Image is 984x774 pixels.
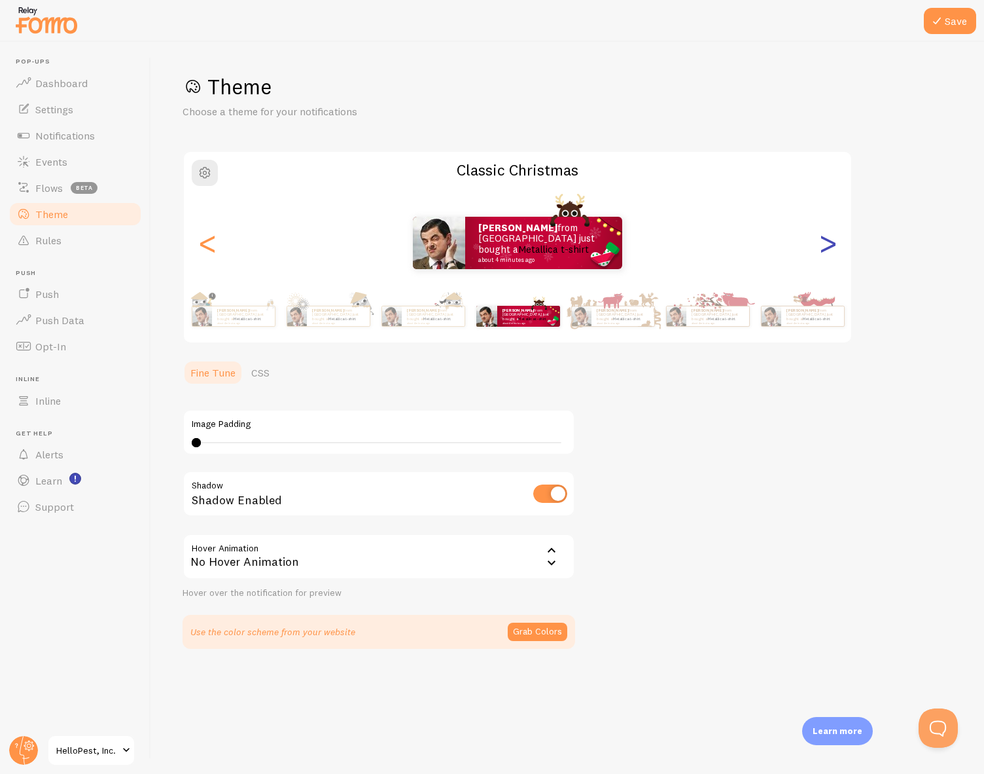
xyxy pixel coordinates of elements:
[476,306,497,327] img: Fomo
[183,359,243,386] a: Fine Tune
[8,70,143,96] a: Dashboard
[407,308,438,313] strong: [PERSON_NAME]
[192,418,566,430] label: Image Padding
[8,227,143,253] a: Rules
[183,73,953,100] h1: Theme
[8,149,143,175] a: Events
[478,223,609,263] p: from [GEOGRAPHIC_DATA] just bought a
[56,743,118,758] span: HelloPest, Inc.
[183,534,575,580] div: No Hover Animation
[423,316,451,322] a: Metallica t-shirt
[35,287,59,301] span: Push
[692,322,743,324] small: about 4 minutes ago
[666,306,686,326] img: Fomo
[8,307,143,333] a: Push Data
[35,448,63,461] span: Alerts
[69,473,81,485] svg: <p>Watch New Feature Tutorials!</p>
[190,625,355,638] p: Use the color scheme from your website
[312,322,363,324] small: about 4 minutes ago
[183,104,497,119] p: Choose a theme for your notifications
[407,308,459,324] p: from [GEOGRAPHIC_DATA] just bought a
[217,308,249,313] strong: [PERSON_NAME]
[919,709,958,748] iframe: Help Scout Beacon - Open
[8,201,143,227] a: Theme
[35,314,84,327] span: Push Data
[786,308,839,324] p: from [GEOGRAPHIC_DATA] just bought a
[192,306,211,326] img: Fomo
[14,3,79,37] img: fomo-relay-logo-orange.svg
[478,221,557,234] strong: [PERSON_NAME]
[35,155,67,168] span: Events
[8,441,143,468] a: Alerts
[518,316,546,322] a: Metallica t-shirt
[287,306,306,326] img: Fomo
[802,717,873,745] div: Learn more
[502,308,555,324] p: from [GEOGRAPHIC_DATA] just bought a
[16,269,143,278] span: Push
[8,494,143,520] a: Support
[508,623,567,641] button: Grab Colors
[8,388,143,414] a: Inline
[233,316,261,322] a: Metallica t-shirt
[820,196,835,290] div: Next slide
[35,234,61,247] span: Rules
[8,281,143,307] a: Push
[802,316,830,322] a: Metallica t-shirt
[328,316,356,322] a: Metallica t-shirt
[692,308,744,324] p: from [GEOGRAPHIC_DATA] just bought a
[35,77,88,90] span: Dashboard
[478,257,605,263] small: about 4 minutes ago
[8,96,143,122] a: Settings
[502,322,553,324] small: about 4 minutes ago
[217,322,268,324] small: about 4 minutes ago
[184,160,851,180] h2: Classic Christmas
[8,175,143,201] a: Flows beta
[8,468,143,494] a: Learn
[312,308,364,324] p: from [GEOGRAPHIC_DATA] just bought a
[35,394,61,407] span: Inline
[16,430,143,438] span: Get Help
[761,306,781,326] img: Fomo
[200,196,215,290] div: Previous slide
[707,316,735,322] a: Metallica t-shirt
[8,333,143,359] a: Opt-In
[518,243,589,255] a: Metallica t-shirt
[183,471,575,519] div: Shadow Enabled
[35,340,66,353] span: Opt-In
[35,208,68,221] span: Theme
[502,308,534,313] strong: [PERSON_NAME]
[16,375,143,384] span: Inline
[692,308,723,313] strong: [PERSON_NAME]
[35,500,74,513] span: Support
[597,322,648,324] small: about 4 minutes ago
[217,308,270,324] p: from [GEOGRAPHIC_DATA] just bought a
[786,322,837,324] small: about 4 minutes ago
[612,316,641,322] a: Metallica t-shirt
[8,122,143,149] a: Notifications
[243,359,277,386] a: CSS
[786,308,818,313] strong: [PERSON_NAME]
[381,306,401,326] img: Fomo
[16,58,143,66] span: Pop-ups
[71,182,97,194] span: beta
[35,129,95,142] span: Notifications
[597,308,649,324] p: from [GEOGRAPHIC_DATA] just bought a
[183,587,575,599] div: Hover over the notification for preview
[413,217,465,269] img: Fomo
[597,308,628,313] strong: [PERSON_NAME]
[35,103,73,116] span: Settings
[35,474,62,487] span: Learn
[35,181,63,194] span: Flows
[407,322,458,324] small: about 4 minutes ago
[47,735,135,766] a: HelloPest, Inc.
[813,725,862,737] p: Learn more
[312,308,343,313] strong: [PERSON_NAME]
